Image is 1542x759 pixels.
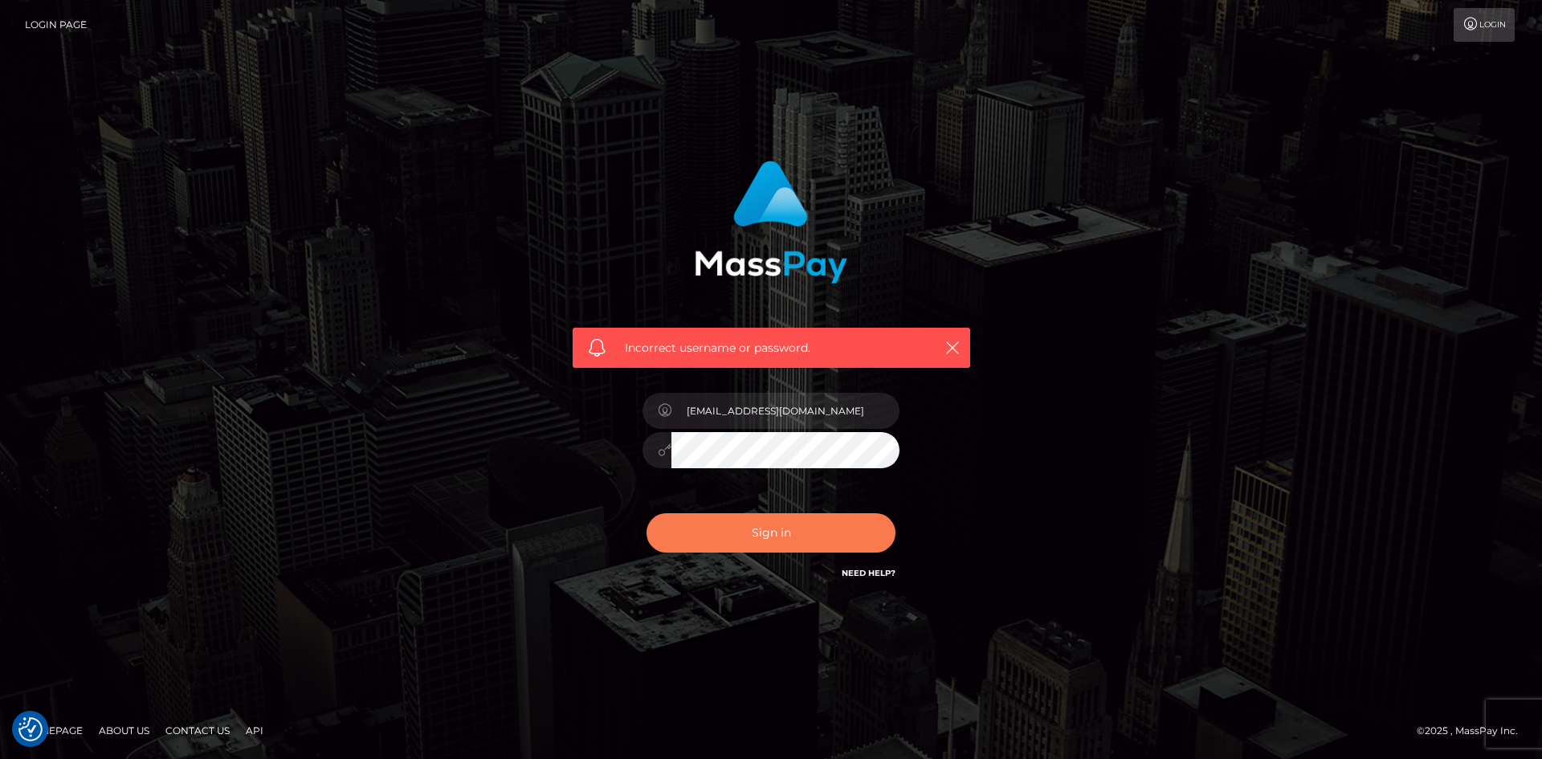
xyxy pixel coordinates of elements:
div: © 2025 , MassPay Inc. [1417,722,1530,740]
a: API [239,718,270,743]
span: Incorrect username or password. [625,340,918,357]
img: MassPay Login [695,161,847,284]
a: Homepage [18,718,89,743]
a: Need Help? [842,568,895,578]
button: Consent Preferences [18,717,43,741]
img: Revisit consent button [18,717,43,741]
a: Login [1454,8,1515,42]
a: Login Page [25,8,87,42]
button: Sign in [647,513,895,553]
a: Contact Us [159,718,236,743]
input: Username... [671,393,899,429]
a: About Us [92,718,156,743]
